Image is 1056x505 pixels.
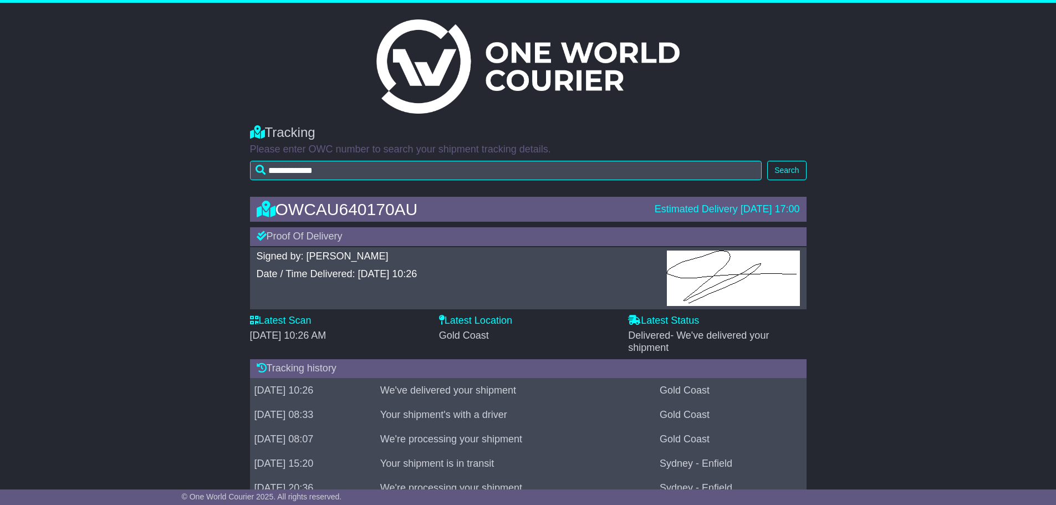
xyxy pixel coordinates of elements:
[182,492,342,501] span: © One World Courier 2025. All rights reserved.
[250,378,376,402] td: [DATE] 10:26
[439,315,512,327] label: Latest Location
[655,427,806,451] td: Gold Coast
[251,200,649,218] div: OWCAU640170AU
[257,251,656,263] div: Signed by: [PERSON_NAME]
[250,227,807,246] div: Proof Of Delivery
[250,476,376,500] td: [DATE] 20:36
[628,330,769,353] span: - We've delivered your shipment
[376,451,655,476] td: Your shipment is in transit
[655,476,806,500] td: Sydney - Enfield
[655,203,800,216] div: Estimated Delivery [DATE] 17:00
[628,330,769,353] span: Delivered
[655,378,806,402] td: Gold Coast
[767,161,806,180] button: Search
[439,330,489,341] span: Gold Coast
[376,378,655,402] td: We've delivered your shipment
[250,125,807,141] div: Tracking
[655,451,806,476] td: Sydney - Enfield
[250,427,376,451] td: [DATE] 08:07
[250,315,312,327] label: Latest Scan
[376,427,655,451] td: We're processing your shipment
[376,476,655,500] td: We're processing your shipment
[250,402,376,427] td: [DATE] 08:33
[250,359,807,378] div: Tracking history
[250,451,376,476] td: [DATE] 15:20
[667,251,800,306] img: GetPodImagePublic
[250,144,807,156] p: Please enter OWC number to search your shipment tracking details.
[257,268,656,280] div: Date / Time Delivered: [DATE] 10:26
[655,402,806,427] td: Gold Coast
[250,330,327,341] span: [DATE] 10:26 AM
[376,19,679,114] img: Light
[628,315,699,327] label: Latest Status
[376,402,655,427] td: Your shipment's with a driver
